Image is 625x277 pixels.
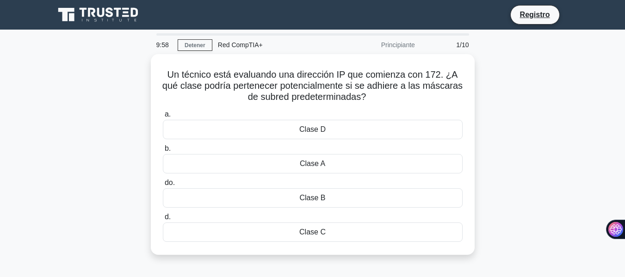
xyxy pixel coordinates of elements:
[514,9,556,20] a: Registro
[456,41,469,49] font: 1/10
[156,41,169,49] font: 9:58
[299,125,326,133] font: Clase D
[520,11,550,18] font: Registro
[178,39,212,51] a: Detener
[299,228,326,236] font: Clase C
[165,144,171,152] font: b.
[300,160,325,167] font: Clase A
[381,41,415,49] font: Principiante
[165,110,171,118] font: a.
[162,69,463,102] font: Un técnico está evaluando una dirección IP que comienza con 172. ¿A qué clase podría pertenecer p...
[299,194,325,202] font: Clase B
[165,179,175,186] font: do.
[218,41,263,49] font: Red CompTIA+
[165,213,171,221] font: d.
[185,42,205,49] font: Detener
